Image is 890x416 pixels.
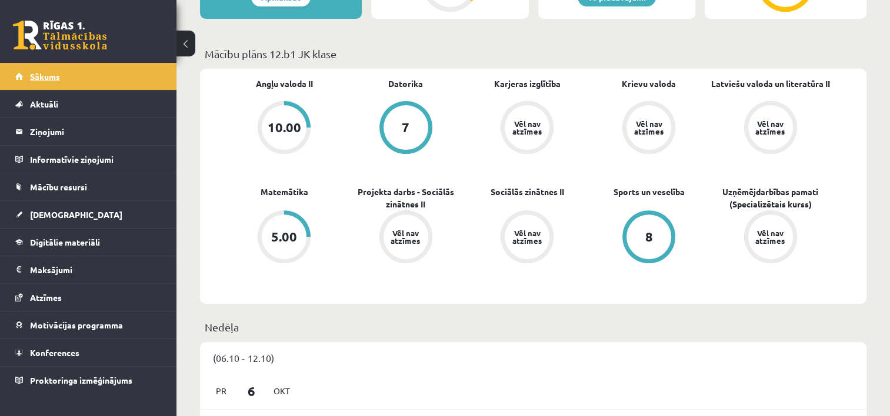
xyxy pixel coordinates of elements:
a: Aktuāli [15,90,162,118]
span: Okt [269,382,294,400]
a: Rīgas 1. Tālmācības vidusskola [13,21,107,50]
a: Vēl nav atzīmes [709,210,831,266]
a: Vēl nav atzīmes [466,101,588,156]
a: Projekta darbs - Sociālās zinātnes II [345,186,467,210]
a: Latviešu valoda un literatūra II [711,78,830,90]
a: Uzņēmējdarbības pamati (Specializētais kurss) [709,186,831,210]
a: Vēl nav atzīmes [466,210,588,266]
a: Vēl nav atzīmes [345,210,467,266]
span: Pr [209,382,234,400]
div: Vēl nav atzīmes [511,120,544,135]
legend: Informatīvie ziņojumi [30,146,162,173]
a: Vēl nav atzīmes [588,101,710,156]
p: Nedēļa [205,319,862,335]
p: Mācību plāns 12.b1 JK klase [205,46,862,62]
div: (06.10 - 12.10) [200,342,866,374]
a: Matemātika [261,186,308,198]
div: Vēl nav atzīmes [754,229,787,244]
div: Vēl nav atzīmes [511,229,544,244]
span: Digitālie materiāli [30,237,100,247]
a: Vēl nav atzīmes [709,101,831,156]
div: 7 [402,121,409,134]
span: Proktoringa izmēģinājums [30,375,132,385]
span: Aktuāli [30,99,58,109]
a: Krievu valoda [622,78,676,90]
a: Proktoringa izmēģinājums [15,367,162,394]
div: Vēl nav atzīmes [389,229,422,244]
div: Vēl nav atzīmes [754,120,787,135]
span: Konferences [30,347,79,358]
span: Mācību resursi [30,182,87,192]
a: [DEMOGRAPHIC_DATA] [15,201,162,228]
a: Sports un veselība [614,186,685,198]
a: Digitālie materiāli [15,229,162,256]
a: Sociālās zinātnes II [491,186,564,198]
span: 6 [234,381,270,401]
div: 8 [645,230,653,243]
a: Ziņojumi [15,118,162,145]
a: 5.00 [224,210,345,266]
a: Informatīvie ziņojumi [15,146,162,173]
a: Karjeras izglītība [494,78,561,90]
a: Sākums [15,63,162,90]
div: Vēl nav atzīmes [632,120,665,135]
a: Datorika [388,78,423,90]
legend: Ziņojumi [30,118,162,145]
a: Motivācijas programma [15,311,162,338]
span: Motivācijas programma [30,320,123,330]
a: Maksājumi [15,256,162,283]
legend: Maksājumi [30,256,162,283]
a: Angļu valoda II [256,78,313,90]
span: Sākums [30,71,60,82]
a: Mācību resursi [15,173,162,200]
span: Atzīmes [30,292,62,303]
span: [DEMOGRAPHIC_DATA] [30,209,122,220]
a: Atzīmes [15,284,162,311]
a: 10.00 [224,101,345,156]
div: 10.00 [268,121,301,134]
a: 8 [588,210,710,266]
div: 5.00 [271,230,297,243]
a: 7 [345,101,467,156]
a: Konferences [15,339,162,366]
